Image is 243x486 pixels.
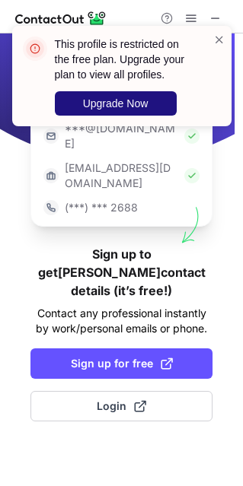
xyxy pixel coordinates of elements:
[55,37,195,82] header: This profile is restricted on the free plan. Upgrade your plan to view all profiles.
[30,306,213,336] p: Contact any professional instantly by work/personal emails or phone.
[30,348,213,379] button: Sign up for free
[71,356,173,371] span: Sign up for free
[43,168,59,183] img: https://contactout.com/extension/app/static/media/login-work-icon.638a5007170bc45168077fde17b29a1...
[83,97,149,110] span: Upgrade Now
[15,9,107,27] img: ContactOut v5.3.10
[55,91,177,116] button: Upgrade Now
[23,37,47,61] img: error
[184,168,200,183] img: Check Icon
[43,200,59,215] img: https://contactout.com/extension/app/static/media/login-phone-icon.bacfcb865e29de816d437549d7f4cb...
[30,245,213,300] h1: Sign up to get [PERSON_NAME] contact details (it’s free!)
[97,399,146,414] span: Login
[30,391,213,421] button: Login
[65,160,178,191] p: [EMAIL_ADDRESS][DOMAIN_NAME]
